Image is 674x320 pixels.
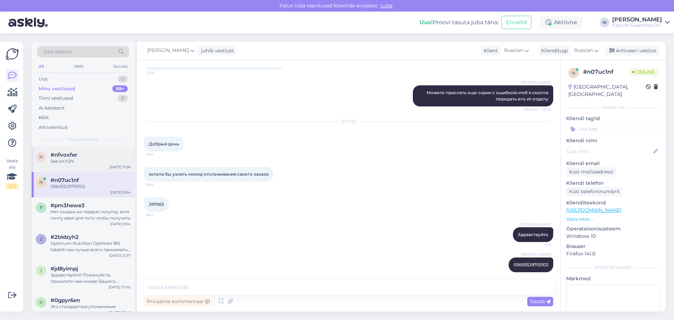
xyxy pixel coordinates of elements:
span: 8:54 [146,212,172,217]
span: Можете прислать еще скрин с ошибкой,чтоб я смогла передать его ит отделу [427,90,549,102]
div: Vaata siia [6,158,18,189]
span: n [39,154,43,159]
span: Online [629,68,658,76]
div: All [37,62,45,71]
div: 99+ [112,85,128,92]
span: Добрый день [149,141,179,146]
div: Здравствуйте! Пожалуйста, пришлите нам номер Вашего заказа, чтобы мы могли его проверить. Если Вы... [51,272,131,285]
div: [GEOGRAPHIC_DATA], [GEOGRAPHIC_DATA] [568,83,646,98]
a: [URL][DOMAIN_NAME] [566,207,621,213]
input: Lisa tag [566,124,660,134]
span: #n07uc1nf [51,177,79,183]
span: Otsi kliente [44,48,72,55]
span: Saada [530,298,550,305]
div: [DATE] [144,118,553,125]
div: [DATE] 8:54 [110,190,131,195]
div: juhib vestlust [198,47,234,54]
div: Fitpoint Superfood OÜ [612,22,662,28]
span: #nfvoxfer [51,152,77,158]
div: [DATE] 21:37 [109,253,131,258]
div: Aktiivne [540,16,583,29]
button: Emailid [501,16,531,29]
div: [DATE] 8:54 [110,221,131,227]
p: Kliendi email [566,160,660,167]
div: [DATE] 17:00 [108,285,131,290]
p: Vaata edasi ... [566,216,660,222]
span: хотела бы узнать номер отслеживания своего заказа [149,171,269,177]
div: Kliendi info [566,104,660,111]
span: p [40,205,43,210]
div: Uus [39,76,47,83]
div: [PERSON_NAME] [612,17,662,22]
p: Kliendi tag'id [566,115,660,122]
span: 05605529705102 [514,262,548,267]
span: Minu vestlused [67,136,99,143]
img: Askly Logo [6,47,19,61]
span: 11:11 [525,242,551,248]
div: AI Assistent [39,105,65,112]
div: Proovi tasuta juba täna: [419,18,498,27]
span: n [572,70,575,76]
p: Klienditeekond [566,199,660,207]
span: 8:54 [146,152,172,157]
span: 8:54 [146,182,172,187]
p: Firefox 141.0 [566,250,660,257]
div: [DATE] 11:06 [110,164,131,170]
span: 0 [40,300,42,305]
div: Arhiveeritud [39,124,67,131]
span: 297063 [149,202,164,207]
div: Web [73,62,85,71]
span: [PERSON_NAME] [521,222,551,227]
span: #pm3hewe3 [51,202,85,209]
div: Küsi meiliaadressi [566,167,616,177]
p: Windows 10 [566,233,660,240]
div: Klienditugi [538,47,568,54]
span: Russian [574,47,593,54]
div: Tiimi vestlused [39,95,73,102]
span: Здравствуйте [518,232,548,237]
span: Nähtud ✓ 13:42 [524,107,551,112]
div: Privaatne kommentaar [144,297,212,306]
div: Küsi telefoninumbrit [566,187,623,196]
span: 2 [40,236,42,242]
div: Optimum Nutrition Optimen 180 tabletti как лучше всего принимать данный комплекс витаминов ? [51,240,131,253]
div: Это стандартное упоминание [51,303,131,310]
p: Kliendi telefon [566,179,660,187]
div: [PERSON_NAME] [566,265,660,271]
div: Arhiveeri vestlus [605,46,659,55]
div: Klient [481,47,498,54]
p: Kliendi nimi [566,137,660,144]
span: n [39,179,43,185]
span: [PERSON_NAME] [147,47,189,54]
div: Kõik [39,114,49,121]
b: Uus! [419,19,433,26]
span: #0gpyr6en [51,297,80,303]
span: Luba [378,2,395,9]
div: 05605529705102 [51,183,131,190]
span: 11:12 [525,273,551,278]
span: #jd8yimpj [51,266,78,272]
p: Operatsioonisüsteem [566,225,660,233]
div: 0 [118,95,128,102]
span: [PERSON_NAME] [521,252,551,257]
span: [PERSON_NAME] [521,80,551,85]
div: 2 / 3 [6,183,18,189]
div: See on tühi [51,158,131,164]
span: #2bldzyh2 [51,234,79,240]
a: [PERSON_NAME]Fitpoint Superfood OÜ [612,17,670,28]
div: [DATE] 13:48 [109,310,131,315]
div: Minu vestlused [39,85,75,92]
div: IK [600,18,609,27]
div: 0 [118,76,128,83]
span: j [40,268,42,273]
span: Russian [504,47,523,54]
p: Brauser [566,243,660,250]
div: Socials [112,62,129,71]
div: # n07uc1nf [583,68,629,76]
input: Lisa nimi [567,148,652,155]
p: Märkmed [566,275,660,282]
div: Нет скидки на первую покупку хотя почту ввел для того чтобы получить [51,209,131,221]
span: 13:39 [146,70,172,76]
